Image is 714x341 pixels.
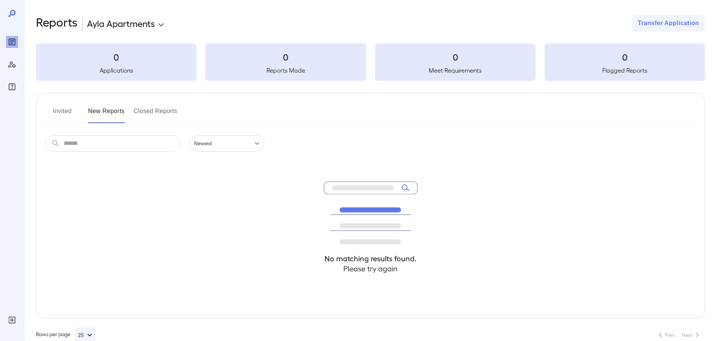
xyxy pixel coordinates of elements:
h2: Reports [36,15,78,31]
div: FAQ [6,81,18,93]
summary: 0Applications0Reports Made0Meet Requirements0Flagged Reports [36,43,705,81]
button: Closed Reports [134,105,178,123]
h3: 0 [545,51,705,63]
button: Transfer Application [632,15,705,31]
h4: No matching results found. [324,253,418,264]
button: Invited [45,105,79,123]
h5: Flagged Reports [545,66,705,75]
div: Newest [189,135,264,152]
h3: 0 [36,51,196,63]
h4: Please try again [324,264,418,274]
h3: 0 [375,51,536,63]
h5: Meet Requirements [375,66,536,75]
h3: 0 [205,51,366,63]
button: New Reports [88,105,125,123]
h5: Reports Made [205,66,366,75]
div: Reports [6,36,18,48]
div: Manage Users [6,58,18,70]
h5: Applications [36,66,196,75]
nav: pagination navigation [653,329,705,341]
div: Log Out [6,314,18,326]
p: Ayla Apartments [87,17,155,29]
